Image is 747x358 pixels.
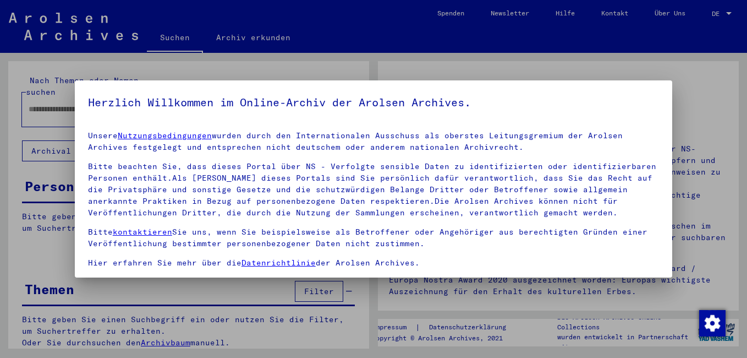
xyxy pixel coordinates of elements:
p: Bitte Sie uns, wenn Sie beispielsweise als Betroffener oder Angehöriger aus berechtigten Gründen ... [88,226,659,249]
p: Hier erfahren Sie mehr über die der Arolsen Archives. [88,257,659,269]
a: Datenrichtlinie [241,258,316,268]
a: Nutzungsbedingungen [118,131,212,140]
p: Von einigen Dokumenten werden in den Arolsen Archives nur Kopien aufbewahrt.Die Originale sowie d... [88,276,659,311]
a: kontaktieren [113,227,172,237]
p: Unsere wurden durch den Internationalen Ausschuss als oberstes Leitungsgremium der Arolsen Archiv... [88,130,659,153]
h5: Herzlich Willkommen im Online-Archiv der Arolsen Archives. [88,94,659,111]
img: Zustimmung ändern [699,310,726,337]
p: Bitte beachten Sie, dass dieses Portal über NS - Verfolgte sensible Daten zu identifizierten oder... [88,161,659,219]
